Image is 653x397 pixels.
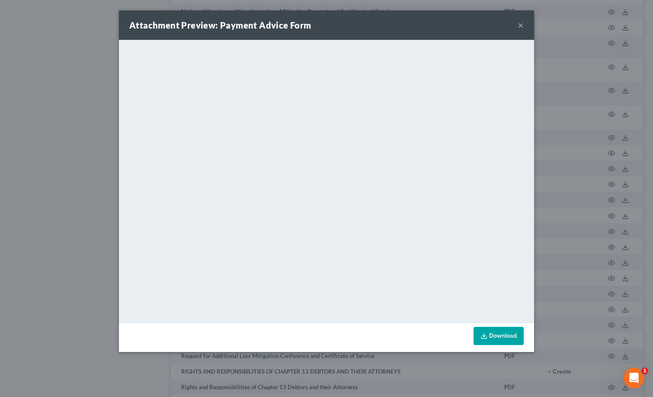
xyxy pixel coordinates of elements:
a: Download [474,327,524,345]
iframe: Intercom live chat [624,368,644,388]
iframe: <object ng-attr-data='[URL][DOMAIN_NAME]' type='application/pdf' width='100%' height='650px'></ob... [119,40,534,321]
button: × [518,20,524,30]
span: 1 [641,368,648,374]
strong: Attachment Preview: Payment Advice Form [129,20,311,30]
